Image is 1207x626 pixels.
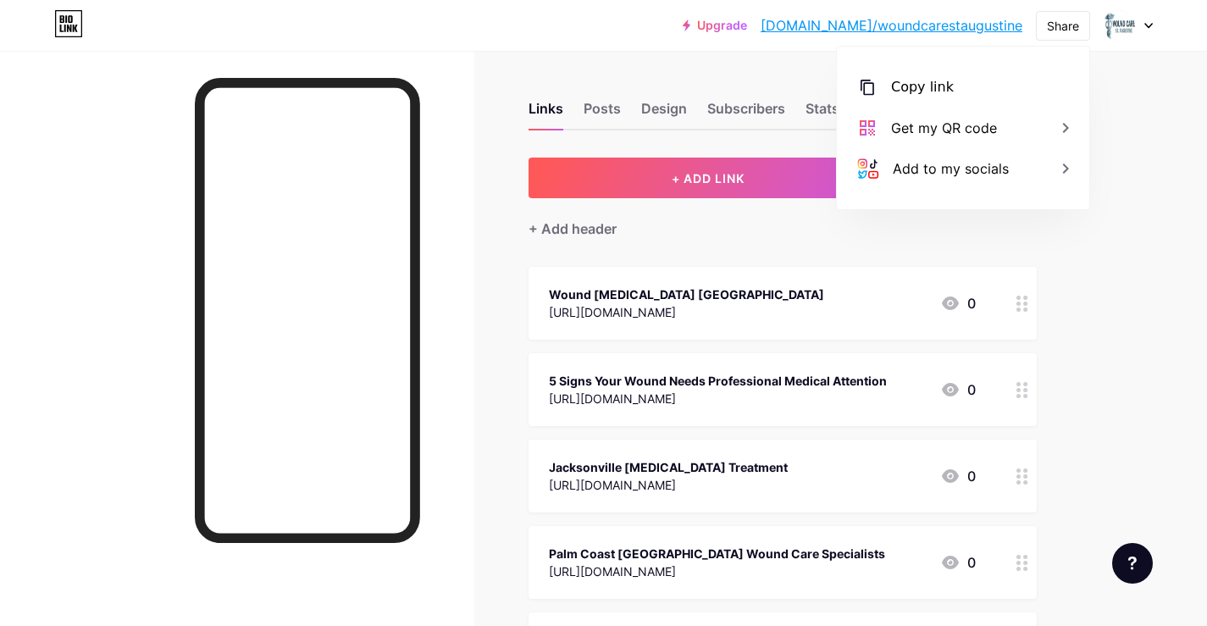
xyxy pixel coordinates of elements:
[761,15,1022,36] a: [DOMAIN_NAME]/woundcarestaugustine
[549,303,824,321] div: [URL][DOMAIN_NAME]
[529,158,889,198] button: + ADD LINK
[683,19,747,32] a: Upgrade
[549,372,887,390] div: 5 Signs Your Wound Needs Professional Medical Attention
[806,98,839,129] div: Stats
[891,77,954,97] div: Copy link
[940,466,976,486] div: 0
[549,562,885,580] div: [URL][DOMAIN_NAME]
[549,476,788,494] div: [URL][DOMAIN_NAME]
[549,545,885,562] div: Palm Coast [GEOGRAPHIC_DATA] Wound Care Specialists
[1047,17,1079,35] div: Share
[672,171,745,186] span: + ADD LINK
[707,98,785,129] div: Subscribers
[641,98,687,129] div: Design
[549,458,788,476] div: Jacksonville [MEDICAL_DATA] Treatment
[893,158,1009,179] div: Add to my socials
[549,285,824,303] div: Wound [MEDICAL_DATA] [GEOGRAPHIC_DATA]
[529,98,563,129] div: Links
[940,552,976,573] div: 0
[1103,9,1135,42] img: woundcarestaugustine
[549,390,887,407] div: [URL][DOMAIN_NAME]
[891,118,997,138] div: Get my QR code
[940,379,976,400] div: 0
[940,293,976,313] div: 0
[529,219,617,239] div: + Add header
[584,98,621,129] div: Posts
